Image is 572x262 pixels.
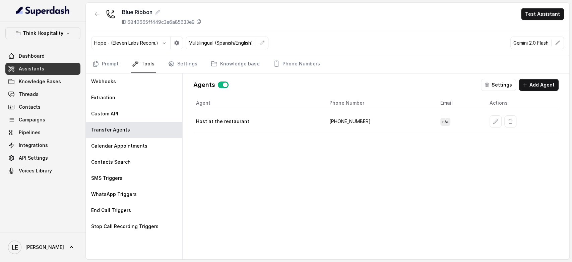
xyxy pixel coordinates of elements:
[19,53,45,59] span: Dashboard
[91,94,115,101] p: Extraction
[19,104,41,110] span: Contacts
[19,116,45,123] span: Campaigns
[196,118,249,125] p: Host at the restaurant
[91,126,130,133] p: Transfer Agents
[19,167,52,174] span: Voices Library
[25,244,64,251] span: [PERSON_NAME]
[91,78,116,85] p: Webhooks
[91,223,158,230] p: Stop Call Recording Triggers
[193,80,215,90] p: Agents
[16,5,70,16] img: light.svg
[91,110,118,117] p: Custom API
[19,155,48,161] span: API Settings
[5,63,80,75] a: Assistants
[440,118,450,126] span: n/a
[5,88,80,100] a: Threads
[91,55,120,73] a: Prompt
[5,152,80,164] a: API Settings
[19,129,41,136] span: Pipelines
[481,79,516,91] button: Settings
[209,55,261,73] a: Knowledge base
[5,126,80,139] a: Pipelines
[19,78,61,85] span: Knowledge Bases
[5,101,80,113] a: Contacts
[519,79,559,91] button: Add Agent
[19,91,39,98] span: Threads
[193,96,324,110] th: Agent
[5,165,80,177] a: Voices Library
[23,29,63,37] p: Think Hospitality
[91,143,147,149] p: Calendar Appointments
[5,114,80,126] a: Campaigns
[5,139,80,151] a: Integrations
[324,110,435,133] td: [PHONE_NUMBER]
[272,55,321,73] a: Phone Numbers
[131,55,156,73] a: Tools
[122,19,195,25] p: ID: 6840665ff449c3e6a85633e9
[19,142,48,149] span: Integrations
[91,55,564,73] nav: Tabs
[122,8,201,16] div: Blue Ribbon
[484,96,559,110] th: Actions
[189,40,253,46] p: Multilingual (Spanish/English)
[91,191,137,198] p: WhatsApp Triggers
[19,65,44,72] span: Assistants
[91,207,131,214] p: End Call Triggers
[91,159,131,165] p: Contacts Search
[91,175,122,181] p: SMS Triggers
[5,238,80,257] a: [PERSON_NAME]
[521,8,564,20] button: Test Assistant
[5,27,80,39] button: Think Hospitality
[435,96,484,110] th: Email
[167,55,199,73] a: Settings
[5,75,80,88] a: Knowledge Bases
[12,244,18,251] text: LE
[513,40,549,46] p: Gemini 2.0 Flash
[5,50,80,62] a: Dashboard
[94,40,158,46] p: Hope - (Eleven Labs Recom.)
[324,96,435,110] th: Phone Number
